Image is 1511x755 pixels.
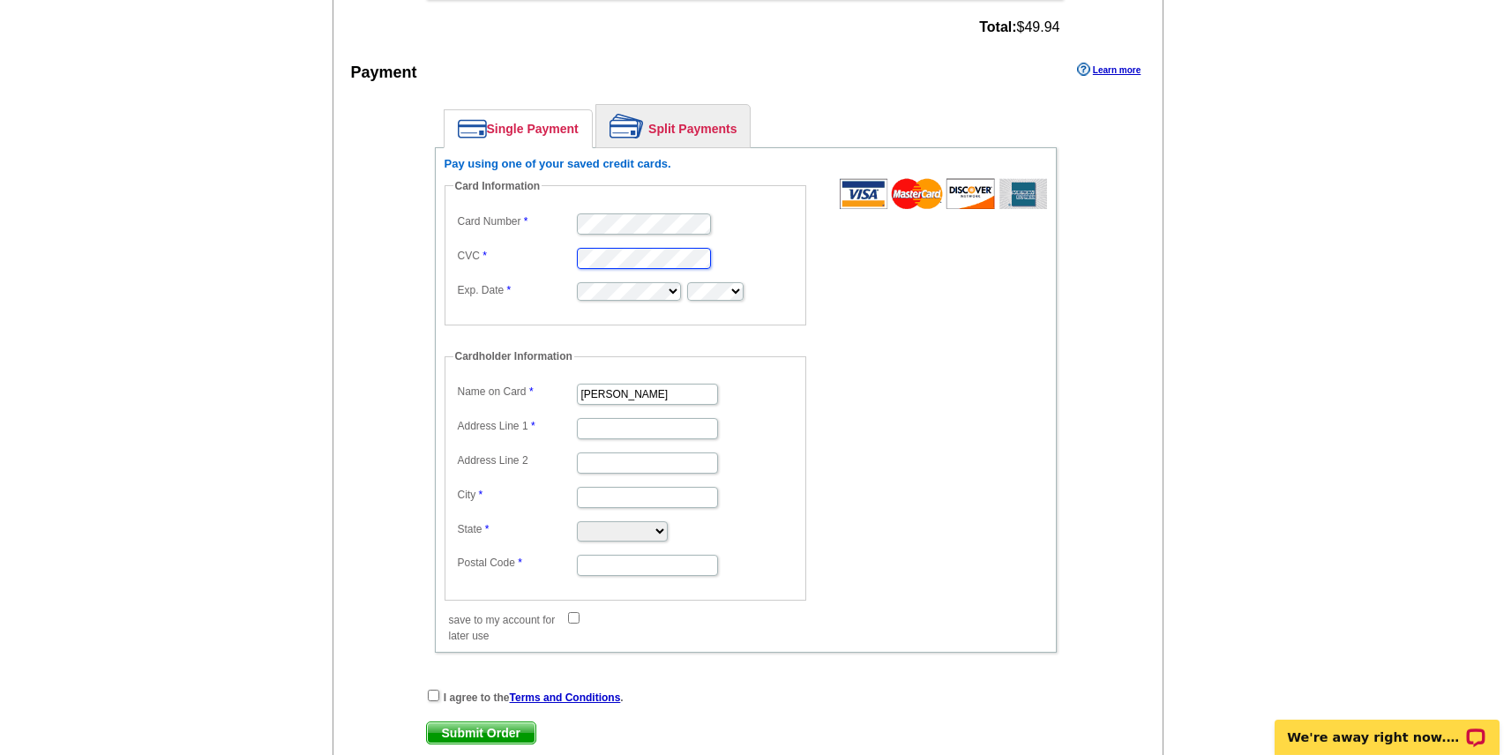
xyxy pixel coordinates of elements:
[458,487,575,503] label: City
[458,418,575,434] label: Address Line 1
[458,521,575,537] label: State
[458,248,575,264] label: CVC
[610,114,644,138] img: split-payment.png
[453,178,542,194] legend: Card Information
[979,19,1016,34] strong: Total:
[445,157,1047,171] h6: Pay using one of your saved credit cards.
[458,384,575,400] label: Name on Card
[445,110,592,147] a: Single Payment
[458,555,575,571] label: Postal Code
[596,105,750,147] a: Split Payments
[449,612,566,644] label: save to my account for later use
[458,282,575,298] label: Exp. Date
[444,691,624,704] strong: I agree to the .
[458,452,575,468] label: Address Line 2
[351,61,417,85] div: Payment
[427,722,535,744] span: Submit Order
[979,19,1059,35] span: $49.94
[453,348,574,364] legend: Cardholder Information
[458,119,487,138] img: single-payment.png
[1077,63,1141,77] a: Learn more
[458,213,575,229] label: Card Number
[840,178,1047,209] img: acceptedCards.gif
[1263,699,1511,755] iframe: LiveChat chat widget
[510,691,621,704] a: Terms and Conditions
